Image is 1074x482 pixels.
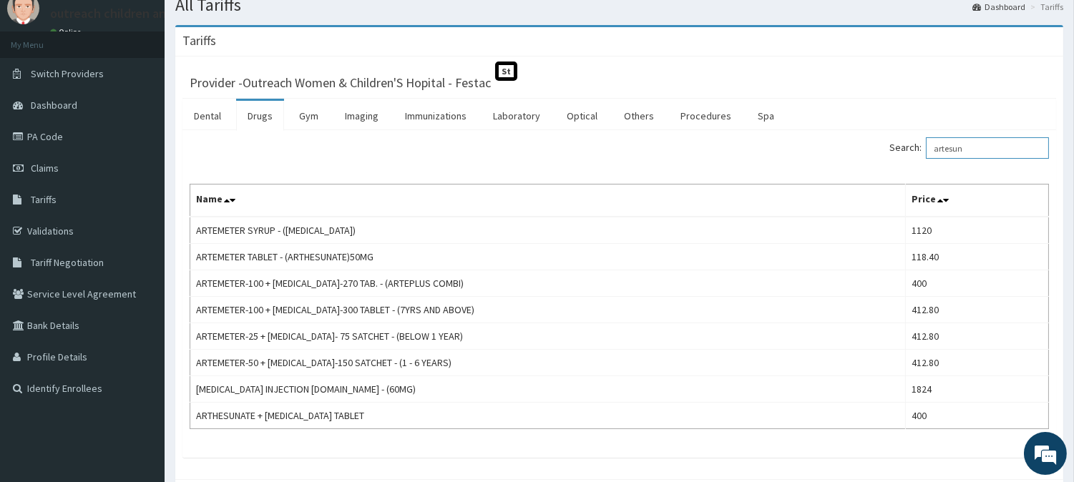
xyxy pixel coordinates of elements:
[926,137,1049,159] input: Search:
[31,193,57,206] span: Tariffs
[26,72,58,107] img: d_794563401_company_1708531726252_794563401
[906,403,1049,429] td: 400
[190,217,906,244] td: ARTEMETER SYRUP - ([MEDICAL_DATA])
[906,350,1049,376] td: 412.80
[889,137,1049,159] label: Search:
[190,376,906,403] td: [MEDICAL_DATA] INJECTION [DOMAIN_NAME] - (60MG)
[190,350,906,376] td: ARTEMETER-50 + [MEDICAL_DATA]-150 SATCHET - (1 - 6 YEARS)
[31,162,59,174] span: Claims
[906,217,1049,244] td: 1120
[495,62,517,81] span: St
[190,270,906,297] td: ARTEMETER-100 + [MEDICAL_DATA]-270 TAB. - (ARTEPLUS COMBI)
[74,80,240,99] div: Chat with us now
[906,185,1049,217] th: Price
[333,101,390,131] a: Imaging
[906,376,1049,403] td: 1824
[182,101,233,131] a: Dental
[482,101,552,131] a: Laboratory
[83,148,197,292] span: We're online!
[746,101,786,131] a: Spa
[1027,1,1063,13] li: Tariffs
[190,297,906,323] td: ARTEMETER-100 + [MEDICAL_DATA]-300 TABLET - (7YRS AND ABOVE)
[612,101,665,131] a: Others
[7,326,273,376] textarea: Type your message and hit 'Enter'
[236,101,284,131] a: Drugs
[190,323,906,350] td: ARTEMETER-25 + [MEDICAL_DATA]- 75 SATCHET - (BELOW 1 YEAR)
[972,1,1025,13] a: Dashboard
[906,270,1049,297] td: 400
[906,323,1049,350] td: 412.80
[31,99,77,112] span: Dashboard
[288,101,330,131] a: Gym
[190,403,906,429] td: ARTHESUNATE + [MEDICAL_DATA] TABLET
[50,7,268,20] p: outreach children and Women Hospital
[182,34,216,47] h3: Tariffs
[31,256,104,269] span: Tariff Negotiation
[394,101,478,131] a: Immunizations
[190,185,906,217] th: Name
[31,67,104,80] span: Switch Providers
[190,244,906,270] td: ARTEMETER TABLET - (ARTHESUNATE)50MG
[669,101,743,131] a: Procedures
[555,101,609,131] a: Optical
[190,77,491,89] h3: Provider - Outreach Women & Children'S Hopital - Festac
[235,7,269,41] div: Minimize live chat window
[906,244,1049,270] td: 118.40
[906,297,1049,323] td: 412.80
[50,27,84,37] a: Online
